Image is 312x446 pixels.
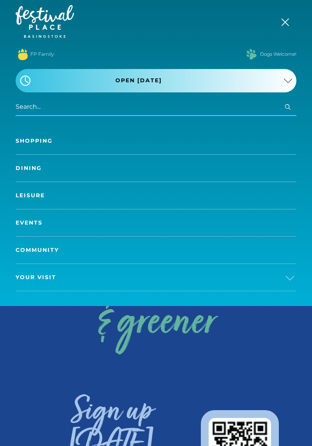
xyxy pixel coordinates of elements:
a: Dining [16,155,296,182]
a: Your Visit [16,264,296,291]
a: Leisure [16,182,296,209]
a: Shopping [16,127,296,154]
span: Open [DATE] [115,76,162,85]
a: Community [16,237,296,264]
a: Events [16,209,296,236]
span: Your Visit [16,273,56,281]
a: Dogs Welcome! [260,51,296,58]
button: Toggle navigation [277,16,296,27]
input: Search... [16,98,296,116]
img: Festival Place Logo [16,5,74,38]
a: FP Family [30,51,54,58]
button: Open [DATE] [16,69,296,92]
